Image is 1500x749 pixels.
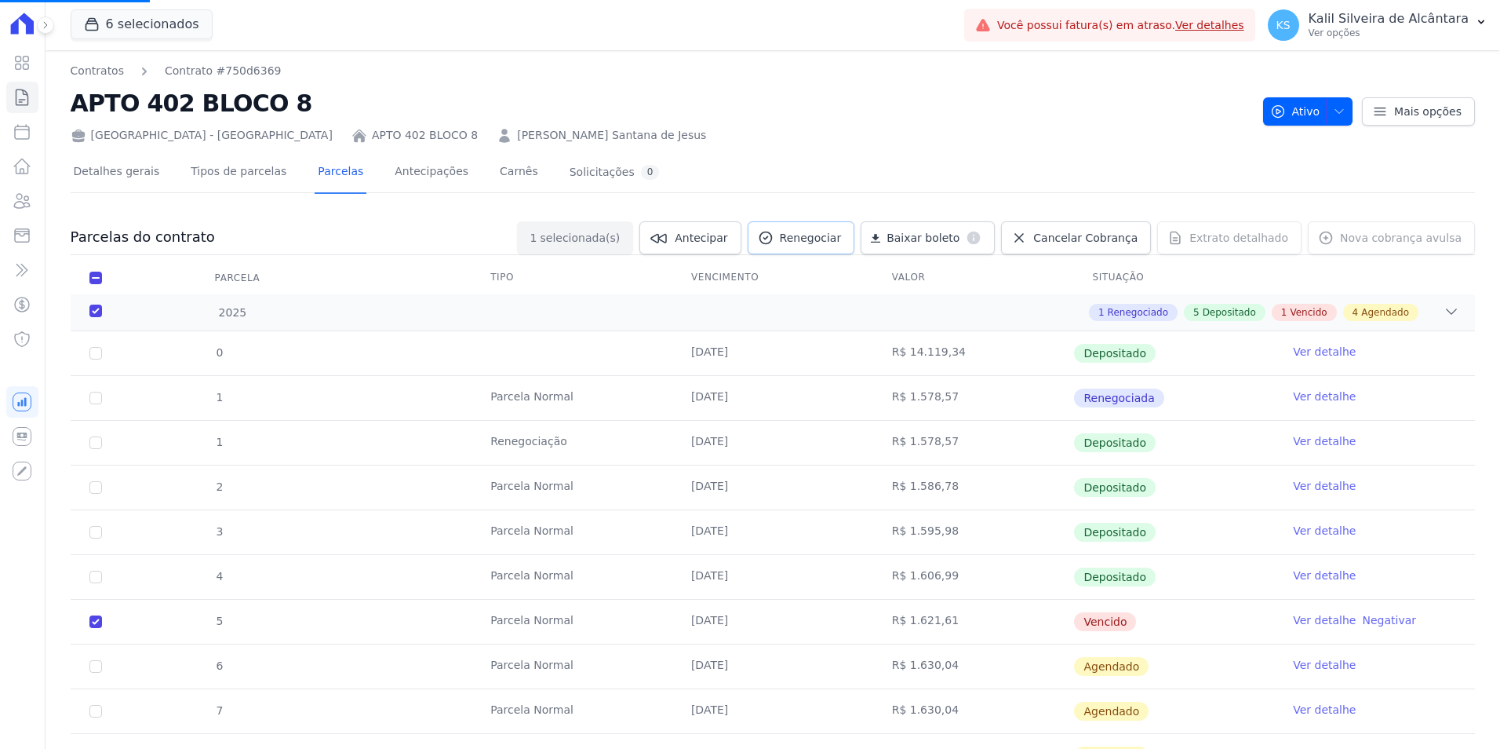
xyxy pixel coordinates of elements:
[1074,389,1163,407] span: Renegociada
[540,230,620,246] span: selecionada(s)
[471,555,672,599] td: Parcela Normal
[1281,305,1287,320] span: 1
[315,152,366,194] a: Parcelas
[1263,97,1353,126] button: Ativo
[196,262,279,294] div: Parcela
[641,165,660,180] div: 0
[1394,104,1462,119] span: Mais opções
[89,347,102,360] input: Só é possível selecionar pagamentos em aberto
[215,570,224,583] span: 4
[1293,389,1356,404] a: Ver detalhe
[1361,305,1409,320] span: Agendado
[748,221,855,254] a: Renegociar
[1293,433,1356,449] a: Ver detalhe
[89,705,102,718] input: default
[372,127,478,144] a: APTO 402 BLOCO 8
[780,230,842,246] span: Renegociar
[215,480,224,493] span: 2
[1276,20,1291,31] span: KS
[672,421,873,465] td: [DATE]
[672,645,873,689] td: [DATE]
[471,376,672,420] td: Parcela Normal
[89,616,102,628] input: default
[1193,305,1200,320] span: 5
[997,17,1244,34] span: Você possui fatura(s) em atraso.
[873,689,1074,733] td: R$ 1.630,04
[1255,3,1500,47] button: KS Kalil Silveira de Alcântara Ver opções
[530,230,537,246] span: 1
[861,221,995,254] a: Baixar boleto
[873,555,1074,599] td: R$ 1.606,99
[71,9,213,39] button: 6 selecionados
[71,63,124,79] a: Contratos
[1309,27,1469,39] p: Ver opções
[672,689,873,733] td: [DATE]
[215,391,224,404] span: 1
[1074,568,1156,586] span: Depositado
[471,510,672,554] td: Parcela Normal
[471,466,672,510] td: Parcela Normal
[1362,614,1416,627] a: Negativar
[71,63,282,79] nav: Breadcrumb
[471,261,672,294] th: Tipo
[71,228,215,247] h3: Parcelas do contrato
[1074,433,1156,452] span: Depositado
[517,127,706,144] a: [PERSON_NAME] Santana de Jesus
[1001,221,1151,254] a: Cancelar Cobrança
[1293,612,1356,628] a: Ver detalhe
[89,392,102,404] input: Só é possível selecionar pagamentos em aberto
[1309,11,1469,27] p: Kalil Silveira de Alcântara
[1108,305,1168,320] span: Renegociado
[471,421,672,465] td: Renegociação
[1074,344,1156,363] span: Depositado
[873,421,1074,465] td: R$ 1.578,57
[1362,97,1475,126] a: Mais opções
[1293,657,1356,673] a: Ver detalhe
[1074,478,1156,497] span: Depositado
[1074,657,1149,676] span: Agendado
[71,152,163,194] a: Detalhes gerais
[1074,702,1149,721] span: Agendado
[675,230,727,246] span: Antecipar
[1293,568,1356,583] a: Ver detalhe
[566,152,663,194] a: Solicitações0
[215,615,224,627] span: 5
[71,127,333,144] div: [GEOGRAPHIC_DATA] - [GEOGRAPHIC_DATA]
[887,230,959,246] span: Baixar boleto
[873,600,1074,644] td: R$ 1.621,61
[1033,230,1138,246] span: Cancelar Cobrança
[672,555,873,599] td: [DATE]
[672,376,873,420] td: [DATE]
[1293,344,1356,360] a: Ver detalhe
[218,305,247,321] span: 2025
[215,525,224,538] span: 3
[672,261,873,294] th: Vencimento
[873,466,1074,510] td: R$ 1.586,78
[672,600,873,644] td: [DATE]
[71,63,1251,79] nav: Breadcrumb
[1353,305,1359,320] span: 4
[873,510,1074,554] td: R$ 1.595,98
[215,436,224,448] span: 1
[71,86,1251,121] h2: APTO 402 BLOCO 8
[873,376,1074,420] td: R$ 1.578,57
[215,346,224,359] span: 0
[1074,612,1136,631] span: Vencido
[165,63,282,79] a: Contrato #750d6369
[89,526,102,539] input: Só é possível selecionar pagamentos em aberto
[873,261,1074,294] th: Valor
[391,152,471,194] a: Antecipações
[1175,19,1244,31] a: Ver detalhes
[1293,523,1356,539] a: Ver detalhe
[672,510,873,554] td: [DATE]
[89,571,102,583] input: Só é possível selecionar pagamentos em aberto
[471,600,672,644] td: Parcela Normal
[215,659,224,672] span: 6
[639,221,741,254] a: Antecipar
[1074,523,1156,542] span: Depositado
[570,165,660,180] div: Solicitações
[672,466,873,510] td: [DATE]
[873,645,1074,689] td: R$ 1.630,04
[89,660,102,673] input: default
[1203,305,1256,320] span: Depositado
